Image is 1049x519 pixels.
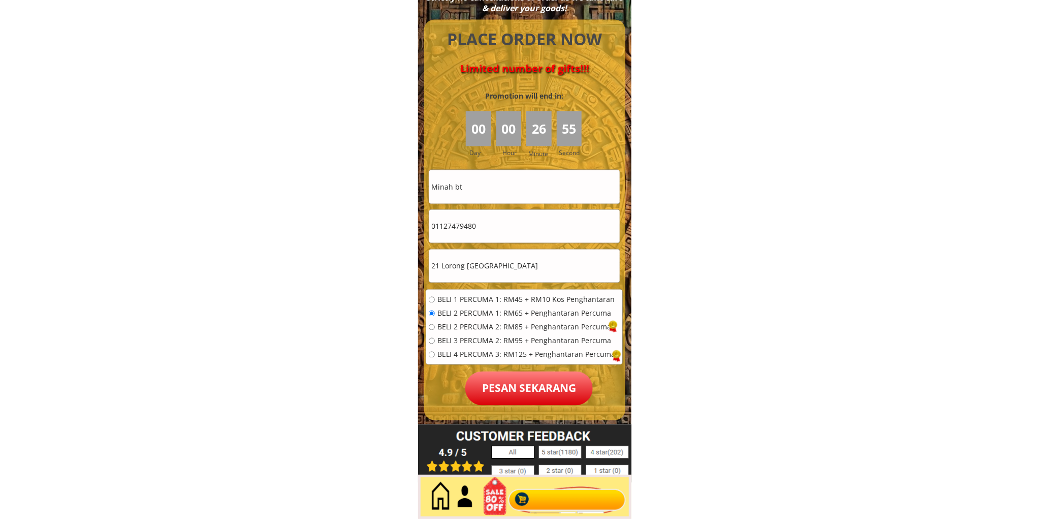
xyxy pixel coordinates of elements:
[429,210,620,243] input: Telefon
[429,250,620,283] input: Alamat
[437,310,615,317] span: BELI 2 PERCUMA 1: RM65 + Penghantaran Percuma
[465,372,593,406] p: Pesan sekarang
[559,148,584,158] h3: Second
[429,170,620,203] input: Nama
[436,28,614,51] h4: PLACE ORDER NOW
[437,338,615,345] span: BELI 3 PERCUMA 2: RM95 + Penghantaran Percuma
[467,90,582,102] h3: Promotion will end in:
[528,149,551,159] h3: Minute
[502,148,524,158] h3: Hour
[469,148,495,158] h3: Day
[437,351,615,358] span: BELI 4 PERCUMA 3: RM125 + Penghantaran Percuma
[436,63,614,75] h4: Limited number of gifts!!!
[437,324,615,331] span: BELI 2 PERCUMA 2: RM85 + Penghantaran Percuma
[437,296,615,303] span: BELI 1 PERCUMA 1: RM45 + RM10 Kos Penghantaran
